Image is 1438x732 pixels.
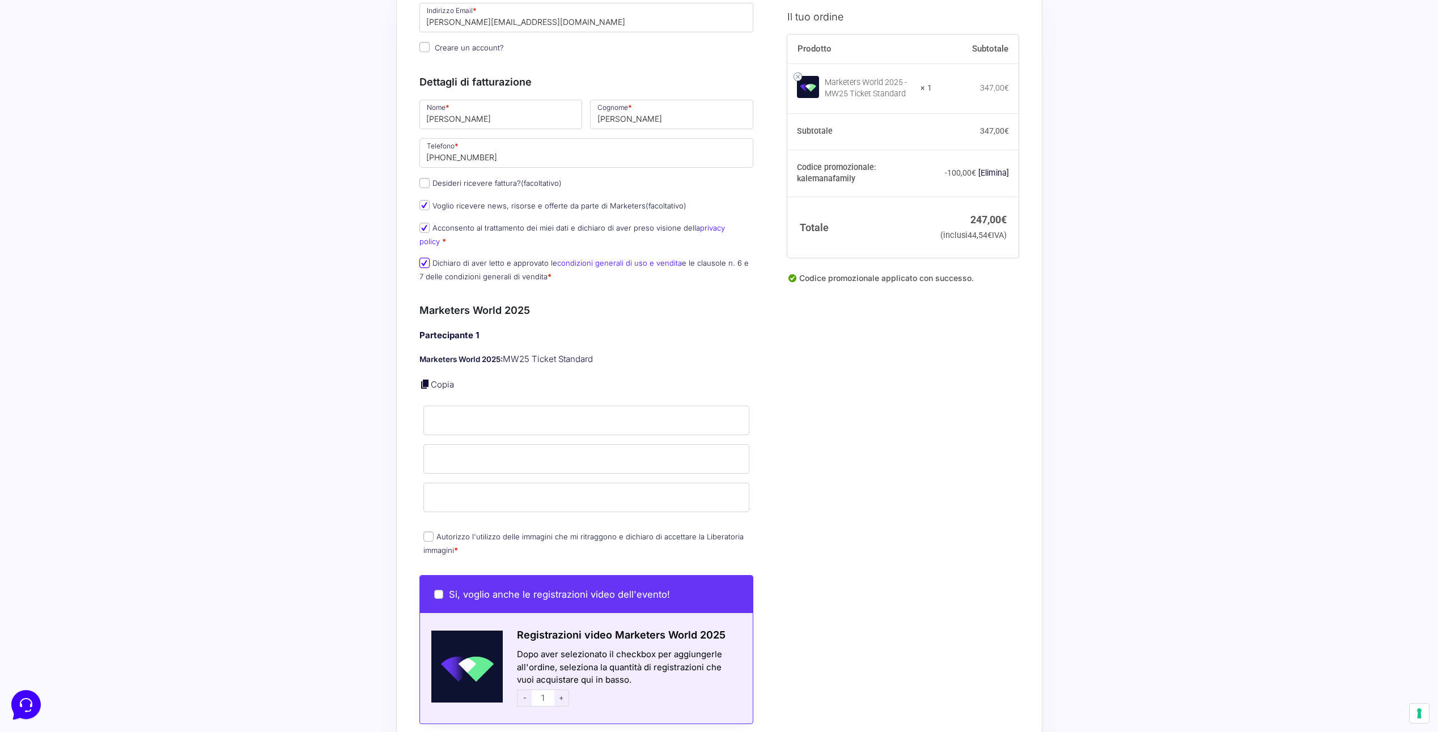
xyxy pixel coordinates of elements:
span: (facoltativo) [521,178,562,188]
span: € [972,168,976,177]
a: condizioni generali di uso e vendita [557,258,682,267]
a: Copia i dettagli dell'acquirente [419,378,431,390]
input: Creare un account? [419,42,430,52]
h2: Ciao da Marketers 👋 [9,9,190,27]
span: Trova una risposta [18,141,88,150]
bdi: 347,00 [980,83,1009,92]
input: Autorizzo l'utilizzo delle immagini che mi ritraggono e dichiaro di accettare la Liberatoria imma... [423,531,434,542]
p: Messaggi [98,380,129,390]
input: Dichiaro di aver letto e approvato lecondizioni generali di uso e venditae le clausole n. 6 e 7 d... [419,258,430,268]
div: Dopo aver selezionato il checkbox per aggiungerle all'ordine, seleziona la quantità di registrazi... [503,648,753,709]
img: dark [18,63,41,86]
span: - [517,690,532,707]
div: Codice promozionale applicato con successo. [787,271,1019,293]
a: Copia [431,379,454,390]
a: Apri Centro Assistenza [121,141,209,150]
input: 1 [532,690,554,707]
input: Desideri ricevere fattura?(facoltativo) [419,178,430,188]
span: € [987,230,992,240]
bdi: 247,00 [970,214,1007,225]
bdi: 347,00 [980,126,1009,135]
a: privacy policy [419,223,725,245]
img: Marketers World 2025 - MW25 Ticket Standard [797,75,819,97]
h3: Dettagli di fatturazione [419,74,754,90]
th: Prodotto [787,34,932,63]
span: Inizia una conversazione [74,102,167,111]
span: 44,54 [968,230,992,240]
span: € [1004,126,1009,135]
h4: Partecipante 1 [419,329,754,342]
small: (inclusi IVA) [940,230,1007,240]
input: Telefono * [419,138,754,168]
th: Subtotale [787,113,932,150]
strong: Marketers World 2025: [419,355,503,364]
span: € [1004,83,1009,92]
span: (facoltativo) [646,201,686,210]
label: Desideri ricevere fattura? [419,178,562,188]
input: Acconsento al trattamento dei miei dati e dichiaro di aver preso visione dellaprivacy policy [419,223,430,233]
input: Cerca un articolo... [26,165,185,176]
input: Nome * [419,100,583,129]
input: Si, voglio anche le registrazioni video dell'evento! [434,590,443,599]
iframe: Customerly Messenger Launcher [9,688,43,722]
input: Cognome * [590,100,753,129]
p: Home [34,380,53,390]
button: Messaggi [79,364,149,390]
label: Autorizzo l'utilizzo delle immagini che mi ritraggono e dichiaro di accettare la Liberatoria imma... [423,532,744,554]
strong: × 1 [921,83,932,94]
img: Schermata-2022-04-11-alle-18.28.41.png [420,631,503,703]
p: Aiuto [175,380,191,390]
div: Marketers World 2025 - MW25 Ticket Standard [825,77,913,100]
button: Aiuto [148,364,218,390]
img: dark [54,63,77,86]
input: Indirizzo Email * [419,3,754,32]
h3: Il tuo ordine [787,8,1019,24]
button: Le tue preferenze relative al consenso per le tecnologie di tracciamento [1410,704,1429,723]
span: + [554,690,569,707]
input: Voglio ricevere news, risorse e offerte da parte di Marketers(facoltativo) [419,200,430,210]
th: Codice promozionale: kalemanafamily [787,150,932,197]
span: 100,00 [947,168,976,177]
label: Dichiaro di aver letto e approvato le e le clausole n. 6 e 7 delle condizioni generali di vendita [419,258,749,280]
label: Voglio ricevere news, risorse e offerte da parte di Marketers [419,201,686,210]
span: Si, voglio anche le registrazioni video dell'evento! [449,589,670,600]
span: Registrazioni video Marketers World 2025 [517,629,726,641]
span: € [1001,214,1007,225]
h3: Marketers World 2025 [419,303,754,318]
span: Creare un account? [435,43,504,52]
a: Rimuovi il codice promozionale kalemanafamily [978,168,1009,177]
th: Subtotale [932,34,1019,63]
button: Home [9,364,79,390]
p: MW25 Ticket Standard [419,353,754,366]
span: Le tue conversazioni [18,45,96,54]
td: - [932,150,1019,197]
img: dark [36,63,59,86]
th: Totale [787,197,932,257]
label: Acconsento al trattamento dei miei dati e dichiaro di aver preso visione della [419,223,725,245]
button: Inizia una conversazione [18,95,209,118]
